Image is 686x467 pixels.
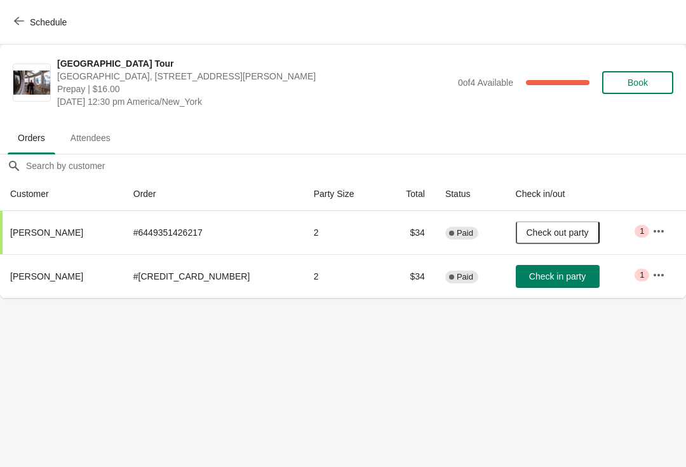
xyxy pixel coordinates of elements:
th: Check in/out [506,177,643,211]
span: Prepay | $16.00 [57,83,452,95]
td: # [CREDIT_CARD_NUMBER] [123,254,304,298]
td: 2 [304,211,384,254]
span: [PERSON_NAME] [10,227,83,238]
td: # 6449351426217 [123,211,304,254]
th: Order [123,177,304,211]
span: Attendees [60,126,121,149]
span: 1 [640,270,644,280]
span: [PERSON_NAME] [10,271,83,281]
th: Status [435,177,506,211]
td: $34 [384,211,435,254]
span: [GEOGRAPHIC_DATA] Tour [57,57,452,70]
td: $34 [384,254,435,298]
span: [GEOGRAPHIC_DATA], [STREET_ADDRESS][PERSON_NAME] [57,70,452,83]
button: Book [602,71,673,94]
input: Search by customer [25,154,686,177]
span: [DATE] 12:30 pm America/New_York [57,95,452,108]
button: Check out party [516,221,600,244]
span: Check in party [529,271,586,281]
span: 1 [640,226,644,236]
button: Schedule [6,11,77,34]
span: Check out party [527,227,589,238]
img: City Hall Tower Tour [13,71,50,95]
span: Schedule [30,17,67,27]
td: 2 [304,254,384,298]
span: Paid [457,272,473,282]
span: Paid [457,228,473,238]
button: Check in party [516,265,600,288]
span: 0 of 4 Available [458,78,513,88]
span: Book [628,78,648,88]
th: Party Size [304,177,384,211]
span: Orders [8,126,55,149]
th: Total [384,177,435,211]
